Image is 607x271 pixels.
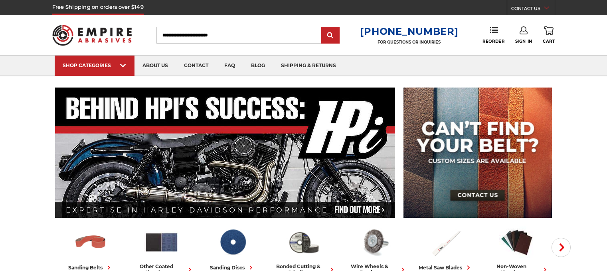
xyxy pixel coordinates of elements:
[63,62,127,68] div: SHOP CATEGORIES
[134,56,176,76] a: about us
[428,225,463,259] img: Metal Saw Blades
[144,225,179,259] img: Other Coated Abrasives
[543,26,555,44] a: Cart
[176,56,216,76] a: contact
[360,40,458,45] p: FOR QUESTIONS OR INQUIRIES
[482,39,504,44] span: Reorder
[403,88,552,218] img: promo banner for custom belts.
[360,26,458,37] a: [PHONE_NUMBER]
[322,28,338,44] input: Submit
[243,56,273,76] a: blog
[499,225,534,259] img: Non-woven Abrasives
[515,39,532,44] span: Sign In
[52,20,132,51] img: Empire Abrasives
[357,225,392,259] img: Wire Wheels & Brushes
[286,225,321,259] img: Bonded Cutting & Grinding
[55,88,395,218] img: Banner for an interview featuring Horsepower Inc who makes Harley performance upgrades featured o...
[482,26,504,44] a: Reorder
[215,225,250,259] img: Sanding Discs
[216,56,243,76] a: faq
[273,56,344,76] a: shipping & returns
[73,225,108,259] img: Sanding Belts
[511,4,555,15] a: CONTACT US
[543,39,555,44] span: Cart
[552,238,571,257] button: Next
